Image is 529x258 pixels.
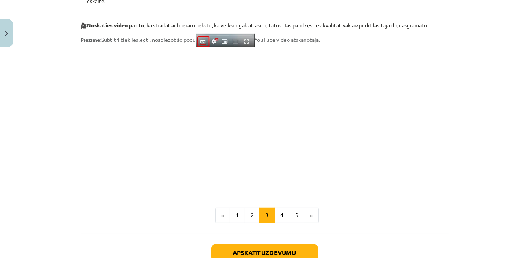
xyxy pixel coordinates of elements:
[5,31,8,36] img: icon-close-lesson-0947bae3869378f0d4975bcd49f059093ad1ed9edebbc8119c70593378902aed.svg
[289,208,304,223] button: 5
[81,21,449,29] p: 🎥 , kā strādāt ar literāru tekstu, kā veiksmīgāk atlasīt citātus. Tas palīdzēs Tev kvalitatīvāk a...
[81,36,320,43] span: Subtitri tiek ieslēgti, nospiežot šo pogu YouTube video atskaņotājā.
[259,208,275,223] button: 3
[304,208,319,223] button: »
[81,208,449,223] nav: Page navigation example
[81,36,102,43] strong: Piezīme:
[245,208,260,223] button: 2
[215,208,230,223] button: «
[87,22,145,29] strong: Noskaties video par to
[274,208,289,223] button: 4
[230,208,245,223] button: 1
